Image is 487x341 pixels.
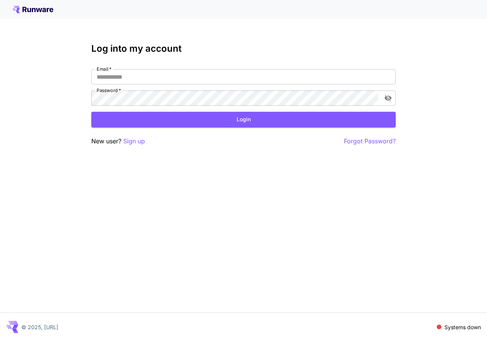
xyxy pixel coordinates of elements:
[91,136,145,146] p: New user?
[97,66,111,72] label: Email
[381,91,395,105] button: toggle password visibility
[91,43,396,54] h3: Log into my account
[97,87,121,94] label: Password
[444,323,481,331] p: Systems down
[344,136,396,146] button: Forgot Password?
[91,112,396,127] button: Login
[21,323,58,331] p: © 2025, [URL]
[123,136,145,146] button: Sign up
